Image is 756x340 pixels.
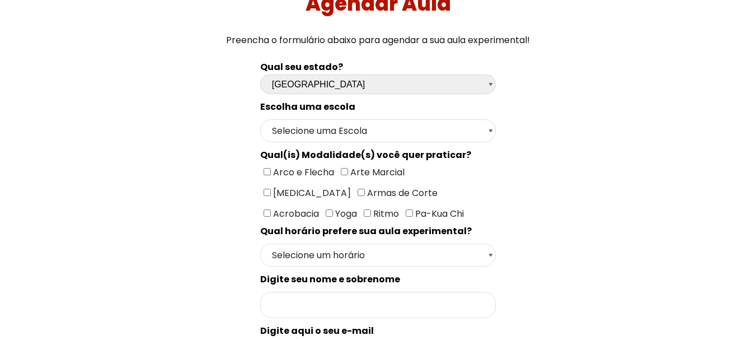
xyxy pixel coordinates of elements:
[358,189,365,196] input: Armas de Corte
[333,207,357,220] span: Yoga
[264,168,271,175] input: Arco e Flecha
[371,207,399,220] span: Ritmo
[271,187,351,199] span: [MEDICAL_DATA]
[364,209,371,217] input: Ritmo
[260,100,355,113] spam: Escolha uma escola
[326,209,333,217] input: Yoga
[365,187,438,199] span: Armas de Corte
[264,189,271,196] input: [MEDICAL_DATA]
[264,209,271,217] input: Acrobacia
[271,166,334,179] span: Arco e Flecha
[413,207,464,220] span: Pa-Kua Chi
[406,209,413,217] input: Pa-Kua Chi
[260,324,374,337] spam: Digite aqui o seu e-mail
[271,207,319,220] span: Acrobacia
[260,273,400,286] spam: Digite seu nome e sobrenome
[260,225,472,237] spam: Qual horário prefere sua aula experimental?
[4,32,752,48] p: Preencha o formulário abaixo para agendar a sua aula experimental!
[348,166,405,179] span: Arte Marcial
[341,168,348,175] input: Arte Marcial
[260,148,471,161] spam: Qual(is) Modalidade(s) você quer praticar?
[260,60,343,73] b: Qual seu estado?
